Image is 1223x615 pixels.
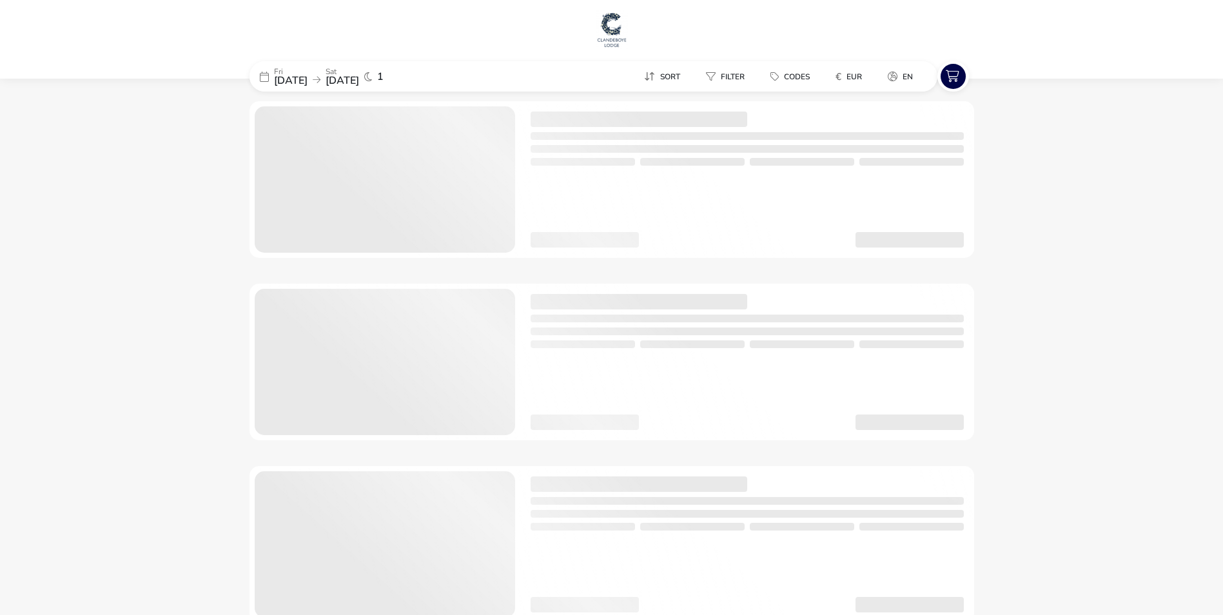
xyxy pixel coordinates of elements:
[377,72,384,82] span: 1
[326,68,359,75] p: Sat
[634,67,690,86] button: Sort
[274,73,308,88] span: [DATE]
[825,67,872,86] button: €EUR
[825,67,877,86] naf-pibe-menu-bar-item: €EUR
[596,10,628,49] img: Main Website
[274,68,308,75] p: Fri
[784,72,810,82] span: Codes
[696,67,760,86] naf-pibe-menu-bar-item: Filter
[721,72,745,82] span: Filter
[326,73,359,88] span: [DATE]
[877,67,923,86] button: en
[696,67,755,86] button: Filter
[249,61,443,92] div: Fri[DATE]Sat[DATE]1
[877,67,928,86] naf-pibe-menu-bar-item: en
[634,67,696,86] naf-pibe-menu-bar-item: Sort
[760,67,825,86] naf-pibe-menu-bar-item: Codes
[836,70,841,83] i: €
[760,67,820,86] button: Codes
[846,72,862,82] span: EUR
[903,72,913,82] span: en
[660,72,680,82] span: Sort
